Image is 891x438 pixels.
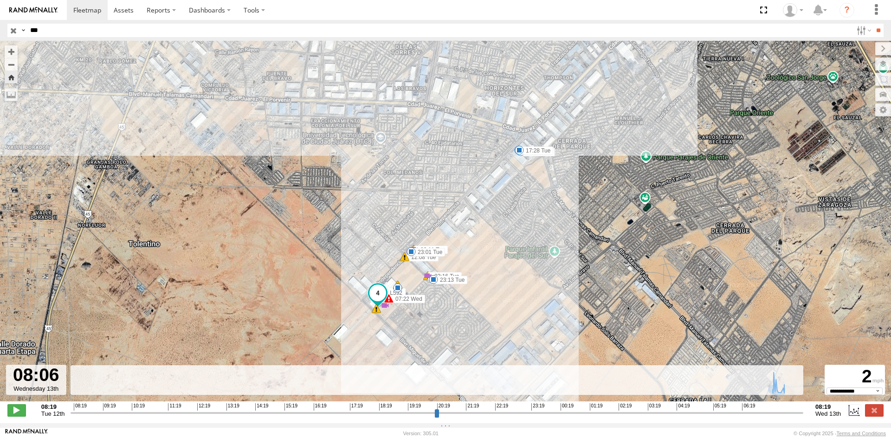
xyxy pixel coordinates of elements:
[590,403,603,411] span: 01:19
[865,404,884,416] label: Close
[132,403,145,411] span: 10:19
[350,403,363,411] span: 17:19
[255,403,268,411] span: 14:19
[437,403,450,411] span: 20:19
[168,403,181,411] span: 11:19
[19,24,27,37] label: Search Query
[197,403,210,411] span: 12:19
[314,403,327,411] span: 16:19
[74,403,87,411] span: 08:19
[393,283,402,292] div: 34
[405,253,439,261] label: 12:08 Tue
[495,403,508,411] span: 22:19
[408,403,421,411] span: 19:19
[390,290,402,296] span: L592
[433,276,467,284] label: 23:13 Tue
[5,58,18,71] button: Zoom out
[519,146,553,155] label: 17:28 Tue
[648,403,661,411] span: 03:19
[713,403,726,411] span: 05:19
[780,3,807,17] div: Roberto Garcia
[403,431,439,436] div: Version: 305.01
[284,403,297,411] span: 15:19
[742,403,755,411] span: 06:19
[41,403,65,410] strong: 08:19
[103,403,116,411] span: 09:19
[389,295,425,303] label: 07:22 Wed
[226,403,239,411] span: 13:19
[875,103,891,116] label: Map Settings
[826,366,884,387] div: 2
[815,403,841,410] strong: 08:19
[815,410,841,417] span: Wed 13th Aug 2025
[677,403,690,411] span: 04:19
[521,148,555,156] label: 16:57 Tue
[839,3,854,18] i: ?
[372,304,381,313] div: 17
[619,403,632,411] span: 02:19
[410,248,444,257] label: 23:01 Tue
[9,7,58,13] img: rand-logo.svg
[411,248,445,256] label: 23:01 Tue
[837,431,886,436] a: Terms and Conditions
[428,272,462,280] label: 23:16 Tue
[414,246,448,254] label: 23:11 Tue
[381,301,390,310] div: 24
[379,403,392,411] span: 18:19
[853,24,873,37] label: Search Filter Options
[393,280,402,290] div: 12
[466,403,479,411] span: 21:19
[794,431,886,436] div: © Copyright 2025 -
[5,429,48,438] a: Visit our Website
[5,71,18,83] button: Zoom Home
[41,410,65,417] span: Tue 12th Aug 2025
[561,403,574,411] span: 00:19
[531,403,544,411] span: 23:19
[5,45,18,58] button: Zoom in
[5,88,18,101] label: Measure
[7,404,26,416] label: Play/Stop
